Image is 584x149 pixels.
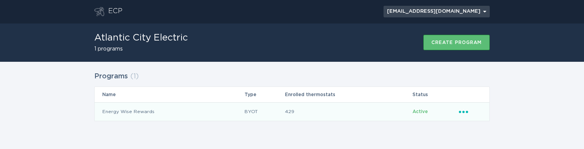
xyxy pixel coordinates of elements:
[384,6,490,17] button: Open user account details
[94,69,128,83] h2: Programs
[95,102,244,121] td: Energy Wise Rewards
[94,7,104,16] button: Go to dashboard
[108,7,122,16] div: ECP
[244,102,285,121] td: BYOT
[95,87,244,102] th: Name
[431,40,482,45] div: Create program
[285,102,412,121] td: 429
[423,35,490,50] button: Create program
[95,87,489,102] tr: Table Headers
[412,87,458,102] th: Status
[384,6,490,17] div: Popover menu
[244,87,285,102] th: Type
[459,107,482,116] div: Popover menu
[130,73,139,80] span: ( 1 )
[413,109,428,114] span: Active
[387,9,486,14] div: [EMAIL_ADDRESS][DOMAIN_NAME]
[95,102,489,121] tr: 372794dd1a014b8887bf872c31826d0f
[285,87,412,102] th: Enrolled thermostats
[94,46,188,52] h2: 1 programs
[94,33,188,42] h1: Atlantic City Electric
